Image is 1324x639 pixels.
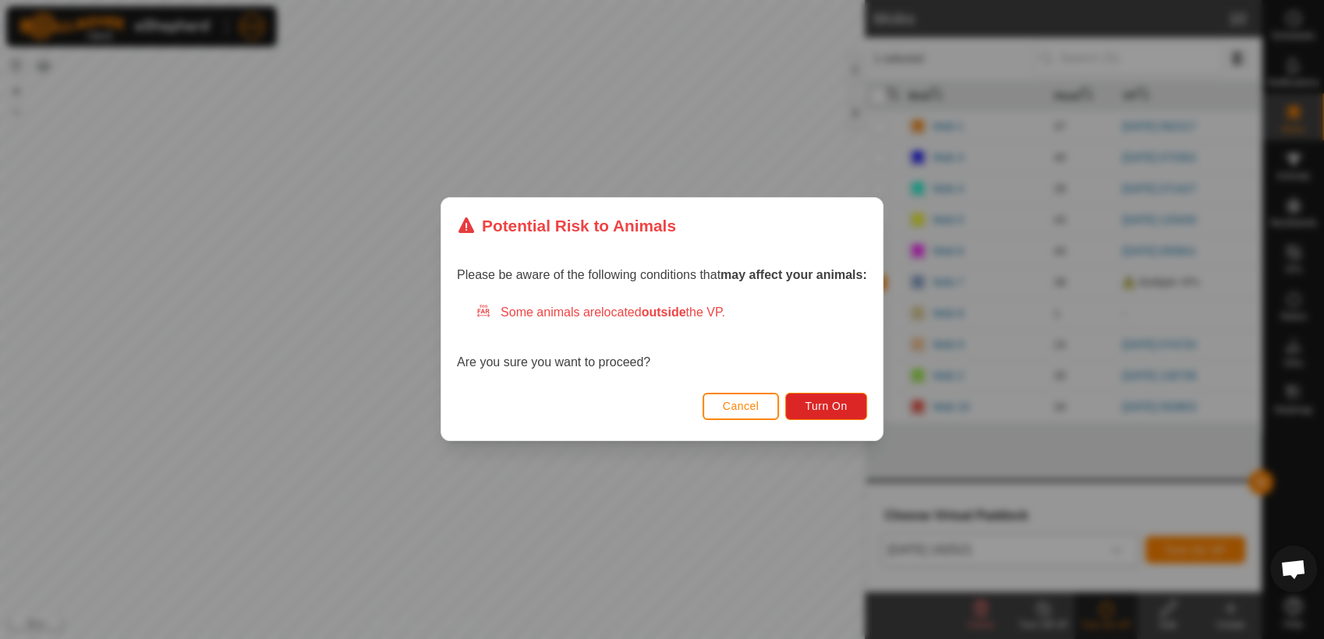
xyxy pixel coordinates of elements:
span: located the VP. [601,306,725,319]
div: Some animals are [476,304,867,323]
span: Cancel [723,401,759,413]
button: Turn On [786,393,867,420]
strong: may affect your animals: [720,269,867,282]
span: Turn On [805,401,848,413]
div: Potential Risk to Animals [457,214,676,238]
div: Open chat [1270,545,1317,592]
div: Are you sure you want to proceed? [457,304,867,372]
strong: outside [642,306,686,319]
button: Cancel [703,393,780,420]
span: Please be aware of the following conditions that [457,269,867,282]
